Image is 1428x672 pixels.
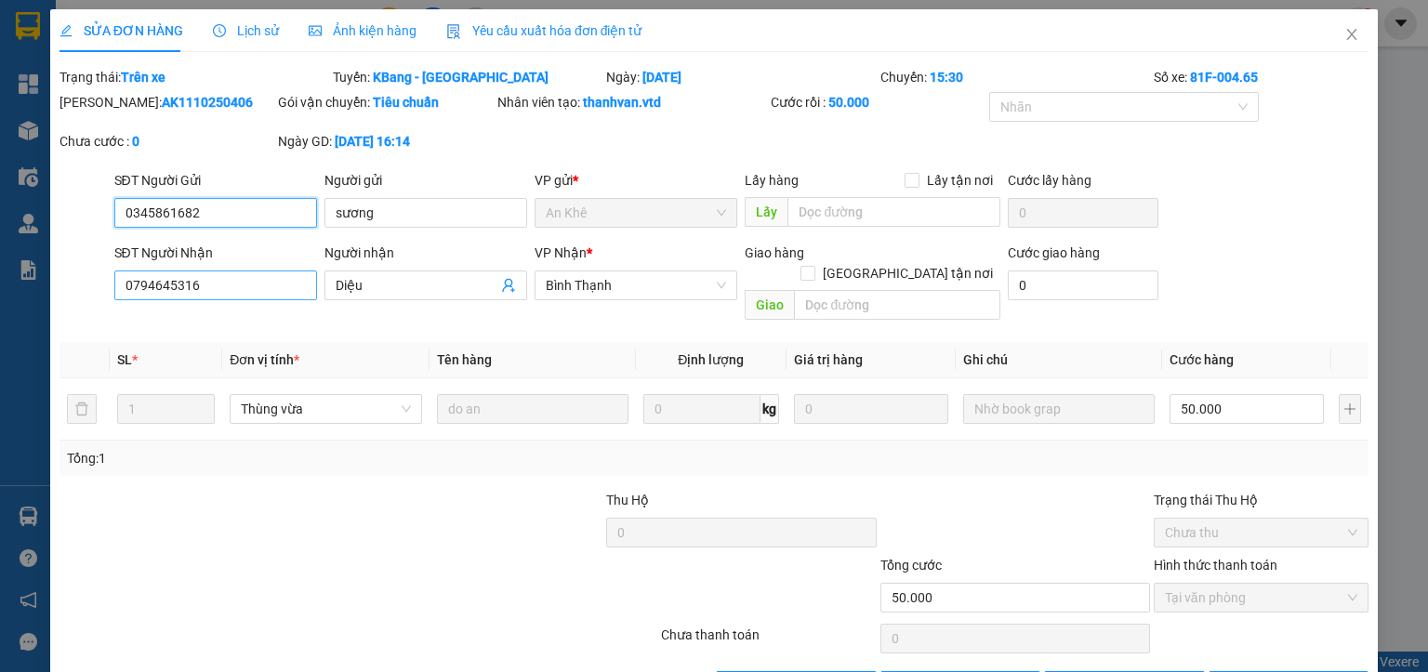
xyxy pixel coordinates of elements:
[1339,394,1361,424] button: plus
[501,278,516,293] span: user-add
[535,245,587,260] span: VP Nhận
[132,134,139,149] b: 0
[678,352,744,367] span: Định lượng
[546,271,726,299] span: Bình Thạnh
[919,170,1000,191] span: Lấy tận nơi
[794,290,1000,320] input: Dọc đường
[59,131,274,152] div: Chưa cước :
[59,92,274,112] div: [PERSON_NAME]:
[787,197,1000,227] input: Dọc đường
[278,92,493,112] div: Gói vận chuyển:
[606,493,649,507] span: Thu Hộ
[659,625,878,657] div: Chưa thanh toán
[760,394,779,424] span: kg
[745,197,787,227] span: Lấy
[535,170,737,191] div: VP gửi
[745,173,799,188] span: Lấy hàng
[1165,519,1357,547] span: Chưa thu
[324,243,527,263] div: Người nhận
[324,170,527,191] div: Người gửi
[278,131,493,152] div: Ngày GD:
[162,95,253,110] b: AK1110250406
[794,394,948,424] input: 0
[59,23,183,38] span: SỬA ĐƠN HÀNG
[745,290,794,320] span: Giao
[828,95,869,110] b: 50.000
[213,23,279,38] span: Lịch sử
[331,67,604,87] div: Tuyến:
[815,263,1000,283] span: [GEOGRAPHIC_DATA] tận nơi
[437,394,628,424] input: VD: Bàn, Ghế
[1008,270,1158,300] input: Cước giao hàng
[546,199,726,227] span: An Khê
[930,70,963,85] b: 15:30
[956,342,1162,378] th: Ghi chú
[446,24,461,39] img: icon
[1344,27,1359,42] span: close
[794,352,863,367] span: Giá trị hàng
[1165,584,1357,612] span: Tại văn phòng
[745,245,804,260] span: Giao hàng
[604,67,878,87] div: Ngày:
[1008,245,1100,260] label: Cước giao hàng
[230,352,299,367] span: Đơn vị tính
[1152,67,1370,87] div: Số xe:
[642,70,681,85] b: [DATE]
[67,394,97,424] button: delete
[213,24,226,37] span: clock-circle
[114,170,317,191] div: SĐT Người Gửi
[309,23,416,38] span: Ảnh kiện hàng
[335,134,410,149] b: [DATE] 16:14
[117,352,132,367] span: SL
[583,95,661,110] b: thanhvan.vtd
[1190,70,1258,85] b: 81F-004.65
[771,92,985,112] div: Cước rồi :
[67,448,552,468] div: Tổng: 1
[963,394,1155,424] input: Ghi Chú
[1008,173,1091,188] label: Cước lấy hàng
[1170,352,1234,367] span: Cước hàng
[497,92,767,112] div: Nhân viên tạo:
[373,95,439,110] b: Tiêu chuẩn
[309,24,322,37] span: picture
[114,243,317,263] div: SĐT Người Nhận
[1154,558,1277,573] label: Hình thức thanh toán
[437,352,492,367] span: Tên hàng
[58,67,331,87] div: Trạng thái:
[1326,9,1378,61] button: Close
[241,395,410,423] span: Thùng vừa
[446,23,642,38] span: Yêu cầu xuất hóa đơn điện tử
[1154,490,1368,510] div: Trạng thái Thu Hộ
[880,558,942,573] span: Tổng cước
[879,67,1152,87] div: Chuyến:
[373,70,549,85] b: KBang - [GEOGRAPHIC_DATA]
[1008,198,1158,228] input: Cước lấy hàng
[121,70,165,85] b: Trên xe
[59,24,73,37] span: edit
